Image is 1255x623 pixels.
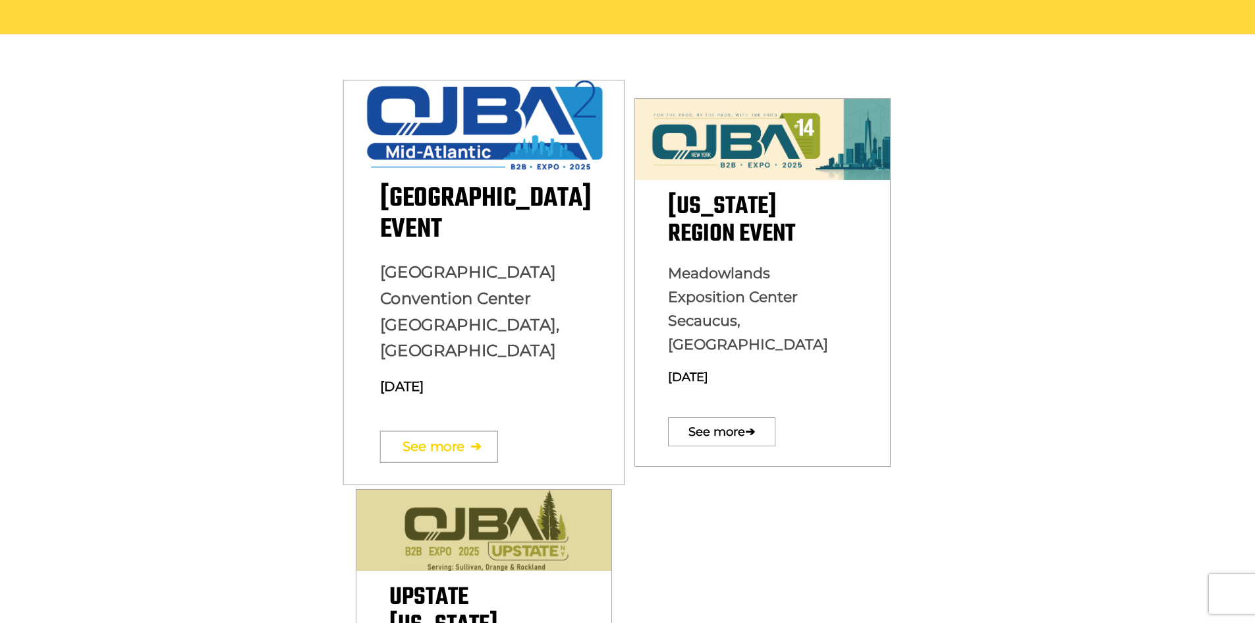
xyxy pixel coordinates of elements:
[668,264,828,353] span: Meadowlands Exposition Center Secaucus, [GEOGRAPHIC_DATA]
[379,178,591,250] span: [GEOGRAPHIC_DATA] Event
[379,430,497,462] a: See more➔
[470,424,481,469] span: ➔
[668,188,795,253] span: [US_STATE] Region Event
[668,417,775,446] a: See more➔
[379,262,559,361] span: [GEOGRAPHIC_DATA] Convention Center [GEOGRAPHIC_DATA], [GEOGRAPHIC_DATA]
[668,370,708,384] span: [DATE]
[745,411,755,453] span: ➔
[379,378,424,394] span: [DATE]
